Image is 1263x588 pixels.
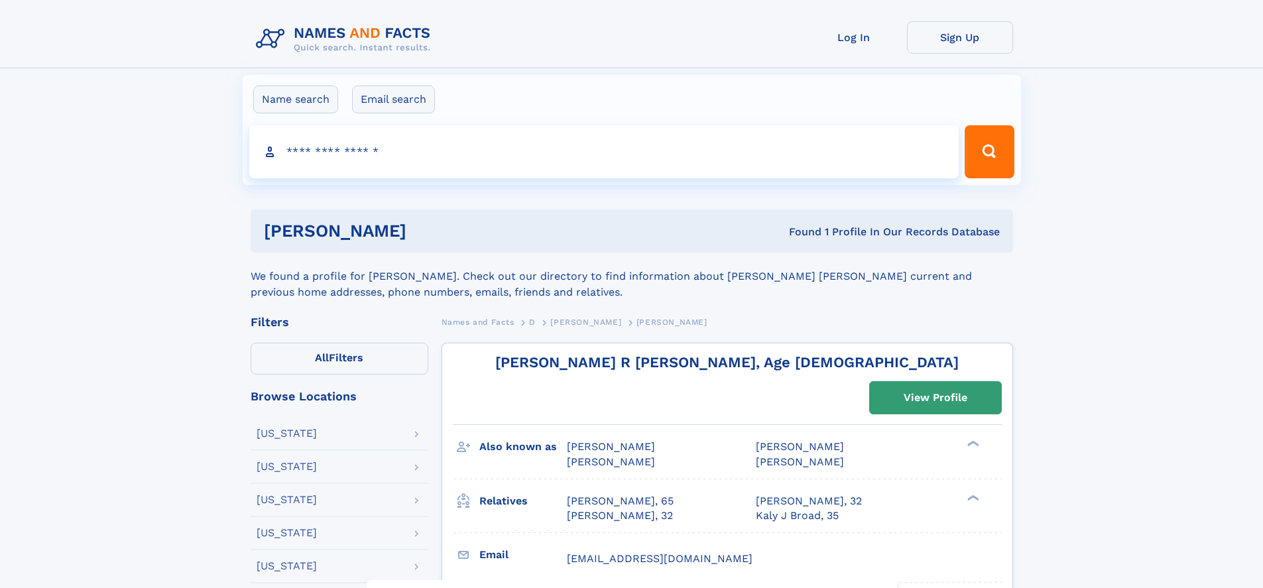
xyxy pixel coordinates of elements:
[257,561,317,571] div: [US_STATE]
[567,508,673,523] a: [PERSON_NAME], 32
[479,436,567,458] h3: Also known as
[479,490,567,512] h3: Relatives
[597,225,1000,239] div: Found 1 Profile In Our Records Database
[636,318,707,327] span: [PERSON_NAME]
[907,21,1013,54] a: Sign Up
[567,552,752,565] span: [EMAIL_ADDRESS][DOMAIN_NAME]
[264,223,598,239] h1: [PERSON_NAME]
[253,86,338,113] label: Name search
[257,428,317,439] div: [US_STATE]
[529,318,536,327] span: D
[251,316,428,328] div: Filters
[257,528,317,538] div: [US_STATE]
[756,440,844,453] span: [PERSON_NAME]
[550,318,621,327] span: [PERSON_NAME]
[964,440,980,448] div: ❯
[567,494,674,508] a: [PERSON_NAME], 65
[251,253,1013,300] div: We found a profile for [PERSON_NAME]. Check out our directory to find information about [PERSON_N...
[567,455,655,468] span: [PERSON_NAME]
[257,461,317,472] div: [US_STATE]
[251,343,428,375] label: Filters
[964,493,980,502] div: ❯
[567,440,655,453] span: [PERSON_NAME]
[352,86,435,113] label: Email search
[479,544,567,566] h3: Email
[965,125,1014,178] button: Search Button
[756,508,839,523] a: Kaly J Broad, 35
[251,390,428,402] div: Browse Locations
[442,314,514,330] a: Names and Facts
[756,455,844,468] span: [PERSON_NAME]
[315,351,329,364] span: All
[529,314,536,330] a: D
[904,382,967,413] div: View Profile
[550,314,621,330] a: [PERSON_NAME]
[251,21,442,57] img: Logo Names and Facts
[257,495,317,505] div: [US_STATE]
[495,354,959,371] a: [PERSON_NAME] R [PERSON_NAME], Age [DEMOGRAPHIC_DATA]
[249,125,959,178] input: search input
[756,494,862,508] a: [PERSON_NAME], 32
[801,21,907,54] a: Log In
[870,382,1001,414] a: View Profile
